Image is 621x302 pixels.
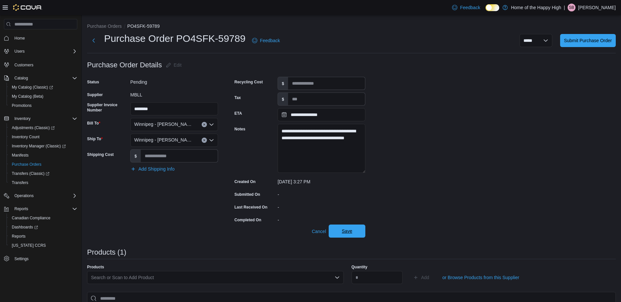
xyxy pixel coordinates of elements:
[7,83,80,92] a: My Catalog (Classic)
[9,242,48,249] a: [US_STATE] CCRS
[440,271,522,284] button: or Browse Products from this Supplier
[87,136,103,142] label: Ship To
[14,62,33,68] span: Customers
[335,275,340,280] button: Open list of options
[7,178,80,187] button: Transfers
[278,108,365,121] input: Press the down key to open a popover containing a calendar.
[202,138,207,143] button: Clear input
[13,4,42,11] img: Cova
[12,94,44,99] span: My Catalog (Beta)
[12,192,77,200] span: Operations
[9,124,57,132] a: Adjustments (Classic)
[12,34,77,42] span: Home
[12,192,36,200] button: Operations
[9,92,77,100] span: My Catalog (Beta)
[14,75,28,81] span: Catalog
[234,111,242,116] label: ETA
[7,232,80,241] button: Reports
[1,47,80,56] button: Users
[7,169,80,178] a: Transfers (Classic)
[9,223,41,231] a: Dashboards
[163,59,184,72] button: Edit
[234,179,256,184] label: Created On
[14,36,25,41] span: Home
[14,49,25,54] span: Users
[1,114,80,123] button: Inventory
[9,133,42,141] a: Inventory Count
[7,132,80,142] button: Inventory Count
[12,60,77,69] span: Customers
[9,151,31,159] a: Manifests
[421,274,429,281] span: Add
[564,37,612,44] span: Submit Purchase Order
[578,4,616,11] p: [PERSON_NAME]
[12,243,46,248] span: [US_STATE] CCRS
[568,4,575,11] div: Sarah Bilodeau
[12,225,38,230] span: Dashboards
[209,138,214,143] button: Open list of options
[569,4,574,11] span: SB
[127,24,160,29] button: PO4SFK-59789
[134,136,195,144] span: Winnipeg - [PERSON_NAME] Hwy - The Joint
[564,4,565,11] p: |
[7,213,80,223] button: Canadian Compliance
[87,34,100,47] button: Next
[12,34,27,42] a: Home
[234,205,267,210] label: Last Received On
[14,256,28,261] span: Settings
[9,83,77,91] span: My Catalog (Classic)
[1,33,80,43] button: Home
[560,34,616,47] button: Submit Purchase Order
[87,264,104,270] label: Products
[342,228,352,234] span: Save
[12,255,31,263] a: Settings
[352,264,368,270] label: Quantity
[312,228,326,235] span: Cancel
[449,1,483,14] a: Feedback
[1,74,80,83] button: Catalog
[12,74,77,82] span: Catalog
[9,142,77,150] span: Inventory Manager (Classic)
[7,101,80,110] button: Promotions
[278,77,288,90] label: $
[9,124,77,132] span: Adjustments (Classic)
[9,170,52,177] a: Transfers (Classic)
[87,61,162,69] h3: Purchase Order Details
[87,152,114,157] label: Shipping Cost
[7,151,80,160] button: Manifests
[9,142,68,150] a: Inventory Manager (Classic)
[278,202,365,210] div: -
[128,162,177,176] button: Add Shipping Info
[12,85,53,90] span: My Catalog (Classic)
[9,232,28,240] a: Reports
[104,32,246,45] h1: Purchase Order PO4SFK-59789
[12,180,28,185] span: Transfers
[411,271,432,284] button: Add
[87,248,126,256] h3: Products (1)
[485,4,499,11] input: Dark Mode
[12,143,66,149] span: Inventory Manager (Classic)
[12,125,55,130] span: Adjustments (Classic)
[12,205,77,213] span: Reports
[174,62,182,68] span: Edit
[234,217,261,223] label: Completed On
[9,83,56,91] a: My Catalog (Classic)
[134,120,195,128] span: Winnipeg - [PERSON_NAME] Hwy - The Joint
[9,160,44,168] a: Purchase Orders
[1,254,80,263] button: Settings
[12,255,77,263] span: Settings
[9,92,46,100] a: My Catalog (Beta)
[9,102,34,109] a: Promotions
[234,79,263,85] label: Recycling Cost
[7,123,80,132] a: Adjustments (Classic)
[12,74,30,82] button: Catalog
[130,90,218,97] div: MBLL
[209,122,214,127] button: Open list of options
[87,121,100,126] label: Bill To
[7,92,80,101] button: My Catalog (Beta)
[14,206,28,211] span: Reports
[9,133,77,141] span: Inventory Count
[12,61,36,69] a: Customers
[278,93,288,105] label: $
